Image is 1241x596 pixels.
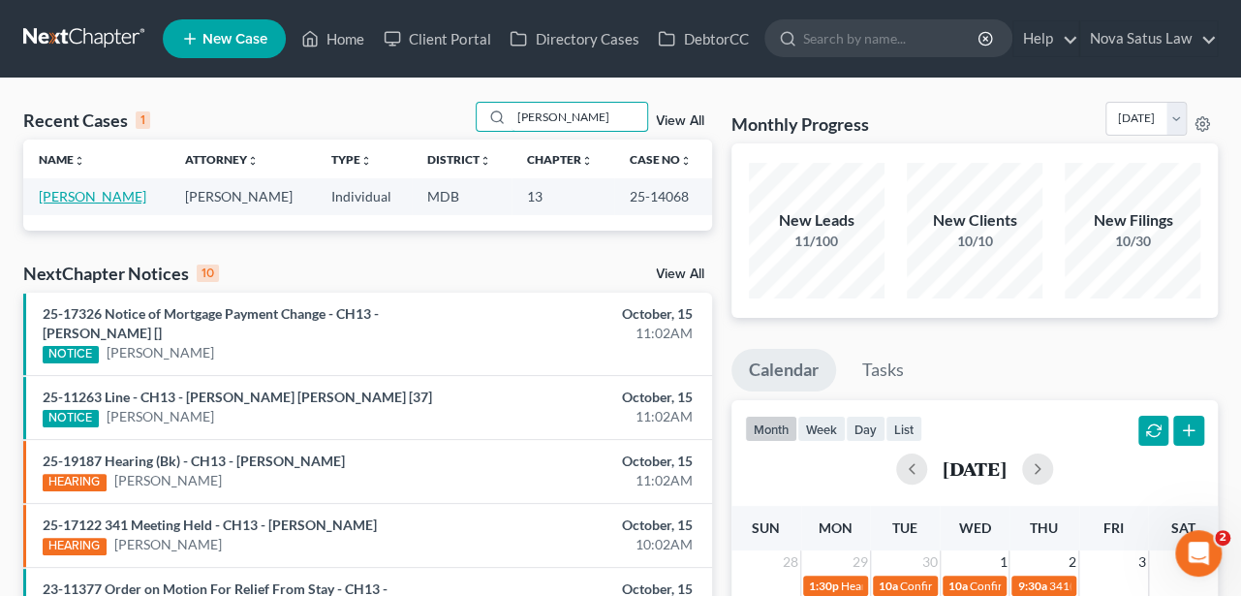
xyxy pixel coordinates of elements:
a: [PERSON_NAME] [107,343,214,362]
input: Search by name... [512,103,647,131]
div: NOTICE [43,410,99,427]
h3: Monthly Progress [731,112,869,136]
h2: [DATE] [943,458,1007,479]
a: 25-19187 Hearing (Bk) - CH13 - [PERSON_NAME] [43,453,345,469]
div: New Filings [1065,209,1200,232]
a: Nova Satus Law [1080,21,1217,56]
span: Mon [819,519,853,536]
button: list [885,416,922,442]
div: 10 [197,265,219,282]
div: October, 15 [489,304,693,324]
div: NextChapter Notices [23,262,219,285]
span: 29 [851,550,870,574]
div: 11:02AM [489,471,693,490]
span: Wed [958,519,990,536]
a: Districtunfold_more [427,152,491,167]
i: unfold_more [74,155,85,167]
span: Tue [892,519,917,536]
div: October, 15 [489,516,693,535]
a: Home [292,21,374,56]
span: 1:30p [809,579,839,593]
div: Recent Cases [23,109,150,132]
i: unfold_more [680,155,692,167]
i: unfold_more [581,155,593,167]
a: Tasks [845,349,921,392]
span: 10a [948,579,968,593]
span: Thu [1030,519,1058,536]
button: month [745,416,797,442]
a: DebtorCC [648,21,758,56]
td: Individual [316,178,412,214]
div: 10/30 [1065,232,1200,251]
div: 11:02AM [489,324,693,343]
div: 10:02AM [489,535,693,554]
i: unfold_more [480,155,491,167]
span: 9:30a [1017,579,1046,593]
span: New Case [202,32,267,47]
span: 2 [1215,530,1230,546]
a: Calendar [731,349,836,392]
span: 10a [879,579,898,593]
a: Client Portal [374,21,500,56]
a: [PERSON_NAME] [114,535,222,554]
a: 25-17122 341 Meeting Held - CH13 - [PERSON_NAME] [43,517,377,533]
input: Search by name... [803,20,980,56]
span: Hearing for [PERSON_NAME] [841,579,992,593]
a: [PERSON_NAME] [39,188,146,204]
a: Help [1013,21,1078,56]
div: HEARING [43,538,107,555]
td: 13 [512,178,613,214]
a: Typeunfold_more [331,152,372,167]
iframe: Intercom live chat [1175,530,1222,577]
button: day [846,416,885,442]
i: unfold_more [247,155,259,167]
span: Confirmation hearing for [PERSON_NAME] [970,579,1190,593]
a: Case Nounfold_more [630,152,692,167]
a: Attorneyunfold_more [185,152,259,167]
span: 28 [781,550,800,574]
a: Directory Cases [500,21,648,56]
a: View All [656,267,704,281]
div: 1 [136,111,150,129]
button: week [797,416,846,442]
a: 25-11263 Line - CH13 - [PERSON_NAME] [PERSON_NAME] [37] [43,389,432,405]
div: October, 15 [489,452,693,471]
span: 2 [1067,550,1078,574]
div: 11:02AM [489,407,693,426]
span: 1 [997,550,1008,574]
a: [PERSON_NAME] [107,407,214,426]
span: 341(a) meeting for [PERSON_NAME] [1048,579,1235,593]
div: NOTICE [43,346,99,363]
div: 10/10 [907,232,1042,251]
div: New Leads [749,209,884,232]
a: Chapterunfold_more [527,152,593,167]
span: 3 [1136,550,1148,574]
a: [PERSON_NAME] [114,471,222,490]
i: unfold_more [360,155,372,167]
span: Sat [1171,519,1195,536]
a: 25-17326 Notice of Mortgage Payment Change - CH13 - [PERSON_NAME] [] [43,305,379,341]
td: [PERSON_NAME] [170,178,316,214]
span: Fri [1103,519,1124,536]
a: View All [656,114,704,128]
span: 30 [920,550,940,574]
span: Confirmation hearing for [PERSON_NAME] [900,579,1120,593]
div: 11/100 [749,232,884,251]
span: Sun [752,519,780,536]
td: MDB [412,178,512,214]
a: Nameunfold_more [39,152,85,167]
div: HEARING [43,474,107,491]
div: New Clients [907,209,1042,232]
div: October, 15 [489,388,693,407]
td: 25-14068 [614,178,712,214]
